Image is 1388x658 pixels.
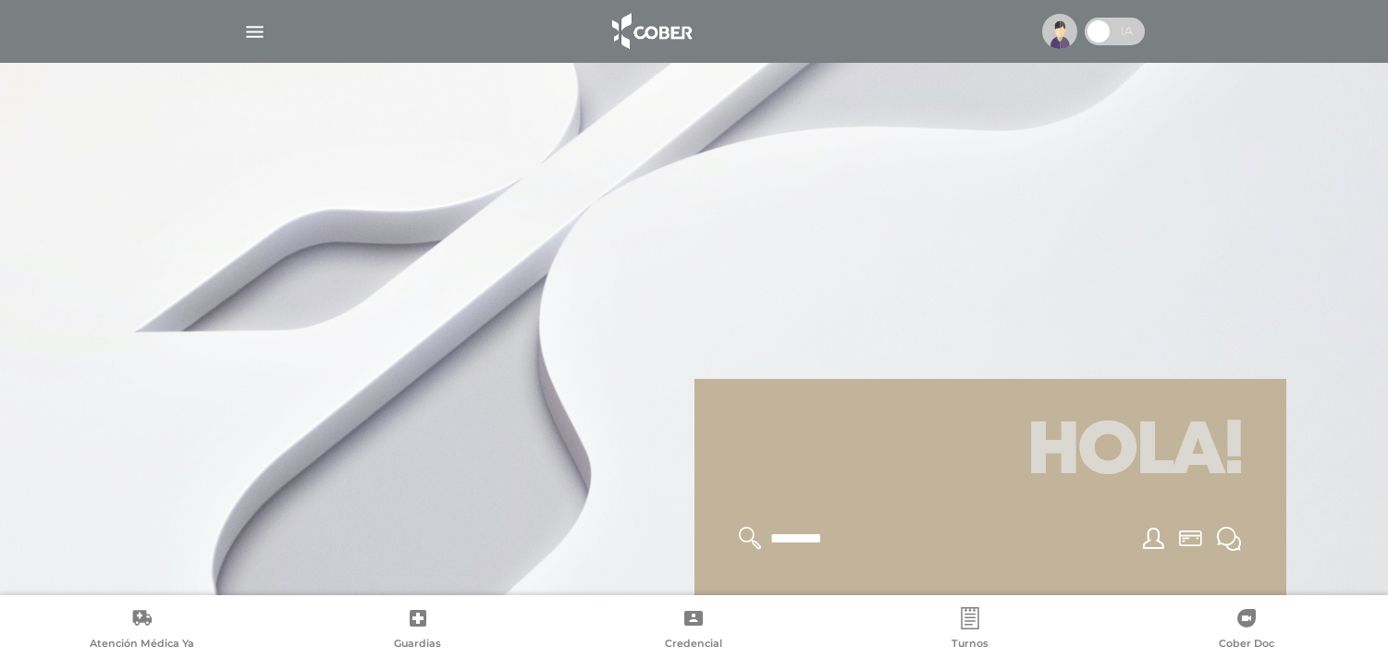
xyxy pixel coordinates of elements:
[1042,14,1077,49] img: profile-placeholder.svg
[1219,637,1274,653] span: Cober Doc
[556,607,832,654] a: Credencial
[717,401,1264,505] h1: Hola!
[243,20,266,43] img: Cober_menu-lines-white.svg
[832,607,1109,654] a: Turnos
[665,637,722,653] span: Credencial
[280,607,557,654] a: Guardias
[952,637,989,653] span: Turnos
[90,637,194,653] span: Atención Médica Ya
[394,637,441,653] span: Guardias
[4,607,280,654] a: Atención Médica Ya
[1108,607,1384,654] a: Cober Doc
[602,9,699,54] img: logo_cober_home-white.png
